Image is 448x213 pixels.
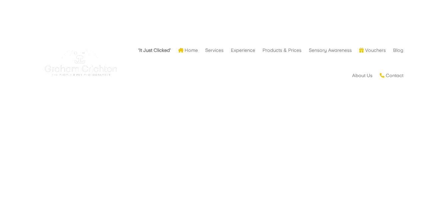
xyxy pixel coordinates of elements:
[138,38,171,63] a: ‘It Just Clicked’
[393,38,403,63] a: Blog
[205,38,224,63] a: Services
[309,38,352,63] a: Sensory Awareness
[138,48,171,53] strong: ‘It Just Clicked’
[231,38,255,63] a: Experience
[352,63,372,88] a: About Us
[45,46,117,79] img: Graham Crichton Photography Logo
[359,38,386,63] a: Vouchers
[262,38,301,63] a: Products & Prices
[380,63,403,88] a: Contact
[178,38,198,63] a: Home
